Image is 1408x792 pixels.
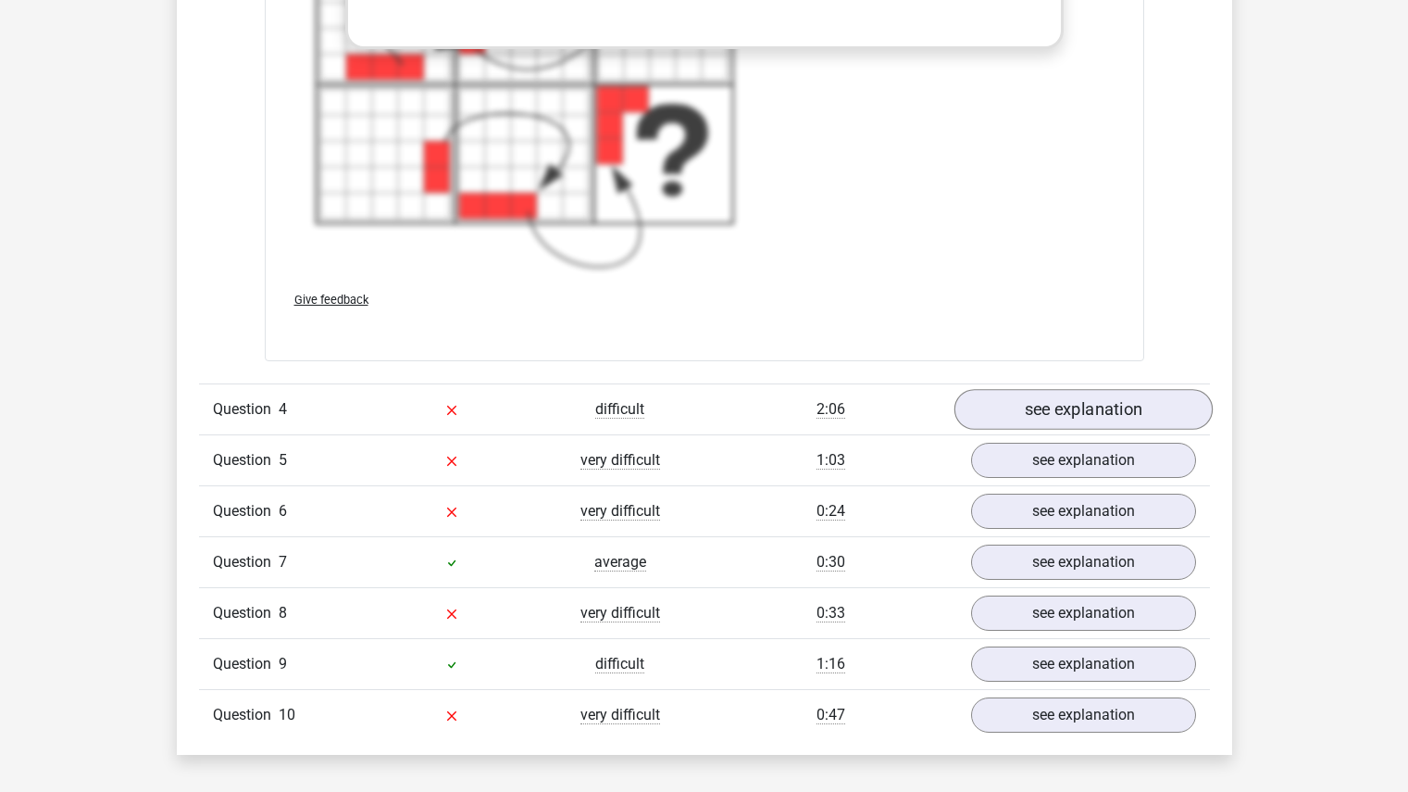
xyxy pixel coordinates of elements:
span: Give feedback [294,293,368,307]
span: 1:16 [816,655,845,673]
a: see explanation [971,494,1196,529]
a: see explanation [971,647,1196,682]
span: Question [213,398,279,421]
span: Question [213,551,279,573]
span: 5 [279,451,287,469]
a: see explanation [971,545,1196,580]
span: 10 [279,706,295,723]
span: 9 [279,655,287,673]
span: 0:30 [816,553,845,572]
span: very difficult [580,451,660,470]
span: 1:03 [816,451,845,470]
span: very difficult [580,502,660,521]
span: 6 [279,502,287,520]
span: 8 [279,604,287,622]
span: very difficult [580,604,660,622]
span: very difficult [580,706,660,724]
span: Question [213,602,279,624]
span: difficult [595,655,644,673]
span: Question [213,653,279,675]
span: 0:47 [816,706,845,724]
span: difficult [595,400,644,419]
a: see explanation [971,596,1196,631]
span: 7 [279,553,287,571]
span: 2:06 [816,400,845,419]
span: Question [213,500,279,522]
a: see explanation [953,389,1212,430]
span: 0:24 [816,502,845,521]
span: Question [213,704,279,726]
span: 4 [279,400,287,418]
a: see explanation [971,698,1196,733]
a: see explanation [971,443,1196,478]
span: Question [213,449,279,471]
span: average [594,553,646,572]
span: 0:33 [816,604,845,622]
